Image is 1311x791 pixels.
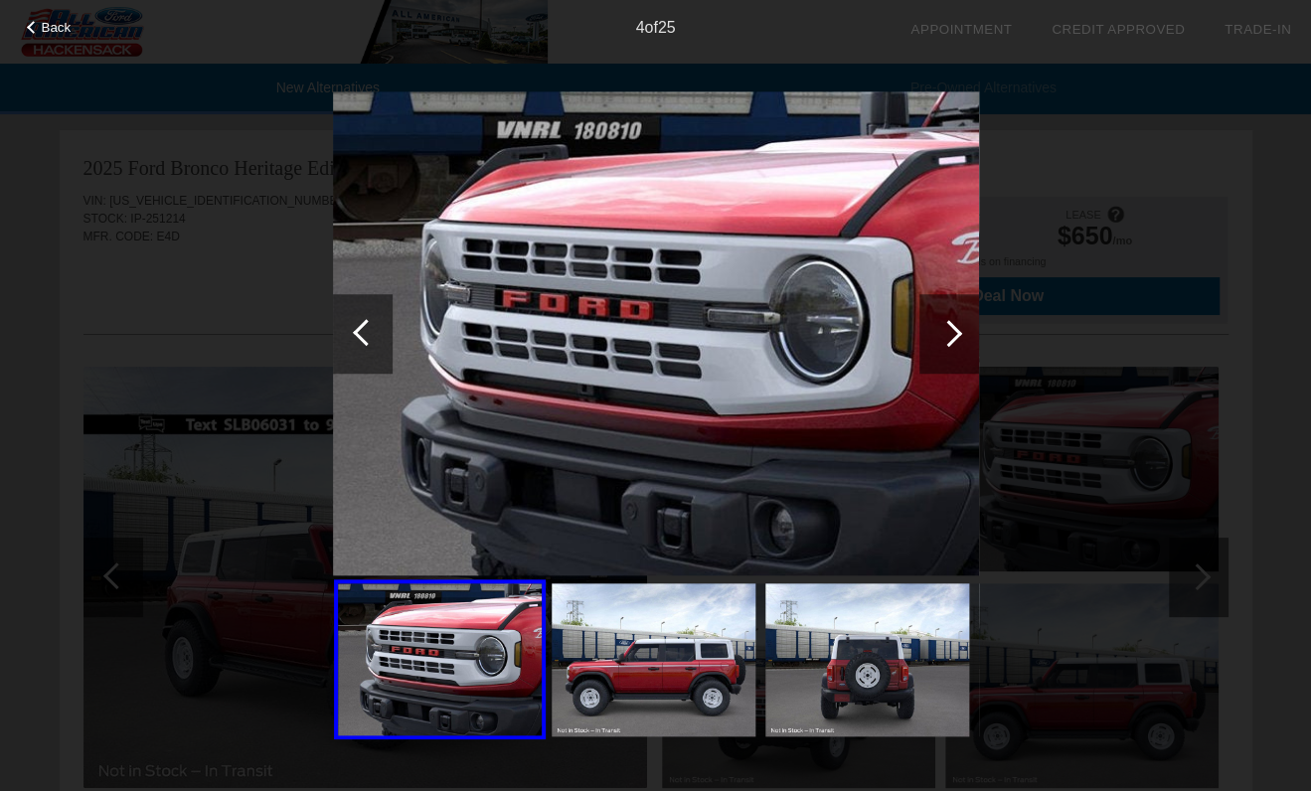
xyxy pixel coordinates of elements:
[552,583,755,736] img: 5.jpg
[765,583,969,736] img: 6.jpg
[910,22,1012,37] a: Appointment
[333,91,979,576] img: 4.jpg
[1225,22,1291,37] a: Trade-In
[42,20,72,35] span: Back
[658,19,676,36] span: 25
[635,19,644,36] span: 4
[1052,22,1185,37] a: Credit Approved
